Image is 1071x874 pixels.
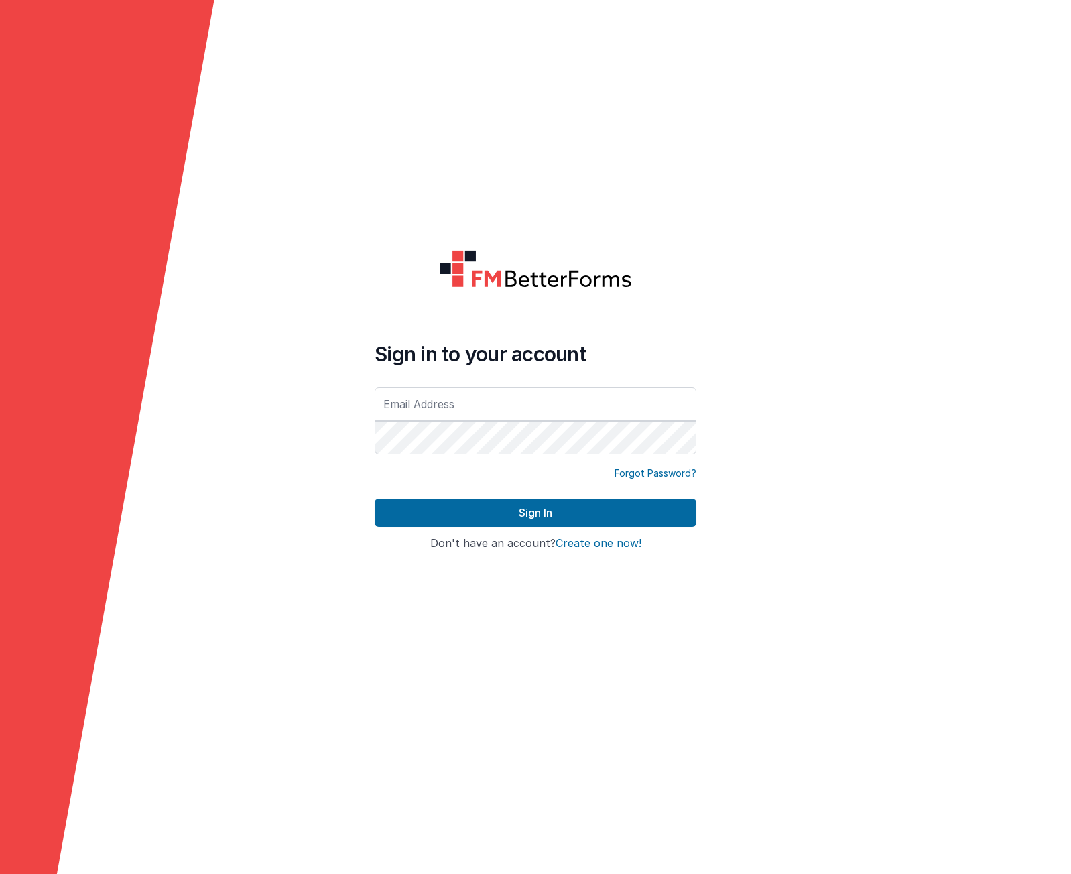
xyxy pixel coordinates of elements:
button: Create one now! [556,538,641,550]
button: Sign In [375,499,696,527]
h4: Sign in to your account [375,342,696,366]
h4: Don't have an account? [375,538,696,550]
a: Forgot Password? [615,466,696,480]
input: Email Address [375,387,696,421]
